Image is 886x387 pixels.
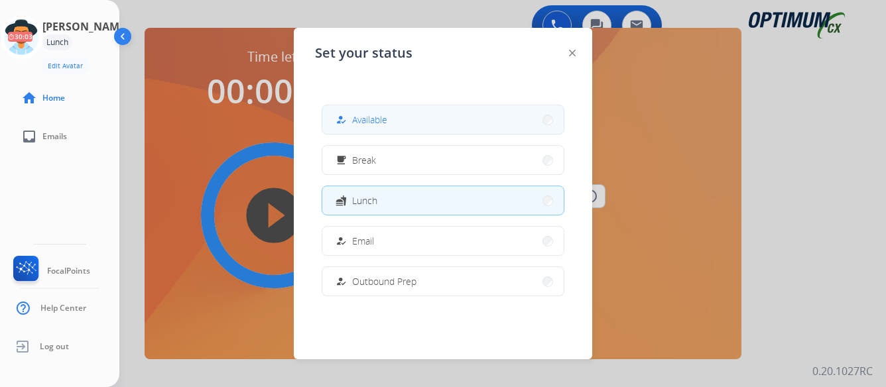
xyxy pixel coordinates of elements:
mat-icon: inbox [21,129,37,144]
mat-icon: how_to_reg [336,276,347,287]
span: FocalPoints [47,266,90,276]
span: Home [42,93,65,103]
span: Outbound Prep [352,274,416,288]
button: Lunch [322,186,564,215]
mat-icon: fastfood [336,195,347,206]
button: Available [322,105,564,134]
span: Help Center [40,303,86,313]
p: 0.20.1027RC [812,363,873,379]
a: FocalPoints [11,256,90,286]
span: Email [352,234,374,248]
button: Edit Avatar [42,58,88,74]
img: close-button [569,50,576,56]
mat-icon: home [21,90,37,106]
span: Break [352,153,376,167]
button: Break [322,146,564,174]
span: Lunch [352,193,377,207]
h3: [PERSON_NAME] [42,19,129,34]
span: Available [352,113,387,127]
button: Email [322,227,564,255]
mat-icon: how_to_reg [336,235,347,247]
span: Log out [40,341,69,352]
span: Set your status [315,44,412,62]
mat-icon: how_to_reg [336,114,347,125]
div: Lunch [42,34,72,50]
mat-icon: free_breakfast [336,154,347,166]
button: Outbound Prep [322,267,564,296]
span: Emails [42,131,67,142]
